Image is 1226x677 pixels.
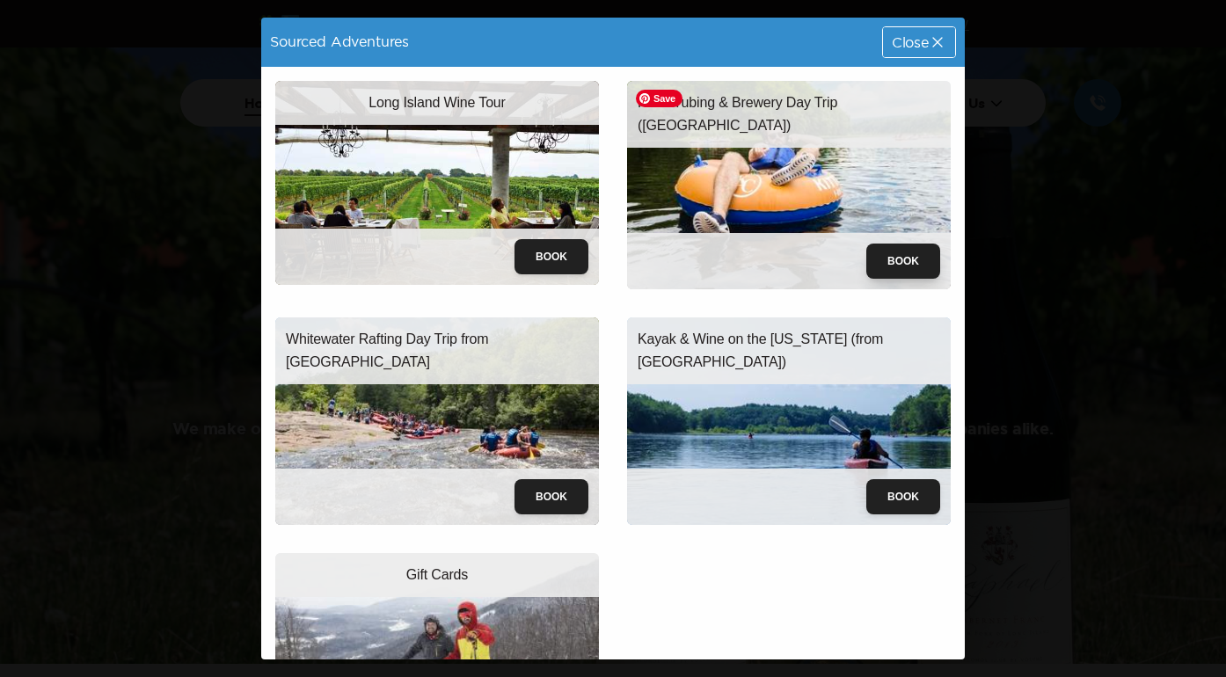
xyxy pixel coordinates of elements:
p: Kayak & Wine on the [US_STATE] (from [GEOGRAPHIC_DATA]) [638,328,940,374]
button: Book [866,244,940,279]
span: Save [636,90,682,107]
span: Close [892,35,929,49]
div: Sourced Adventures [261,25,418,59]
img: river-tubing.jpeg [627,81,951,289]
img: kayak-wine.jpeg [627,317,951,526]
img: wine-tour-trip.jpeg [275,81,599,285]
button: Book [514,479,588,514]
button: Book [866,479,940,514]
p: Whitewater Rafting Day Trip from [GEOGRAPHIC_DATA] [286,328,588,374]
p: Gift Cards [406,564,468,586]
img: whitewater-rafting.jpeg [275,317,599,526]
p: Long Island Wine Tour [369,91,506,114]
p: River Tubing & Brewery Day Trip ([GEOGRAPHIC_DATA]) [638,91,940,137]
button: Book [514,239,588,274]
